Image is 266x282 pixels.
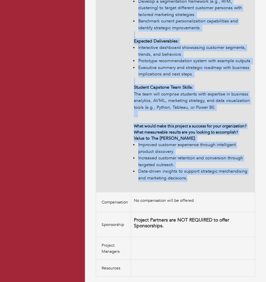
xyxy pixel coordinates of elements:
td: Sponsorship [96,212,131,237]
div: The team will comprise students with expertise in business analytics, AI/ML, marketing strategy, ... [134,78,252,111]
li: Interactive dashboard showcasing customer segments, trends, and behaviors. [138,45,252,58]
h4: Project Partners are NOT REQUIRED to offer Sponsorships. [134,217,252,229]
strong: Value to The [PERSON_NAME]: [134,135,196,141]
li: Benchmark current personalization capabilities and identify strategic improvements. [138,18,252,31]
li: Increased customer retention and conversion through targeted outreach. [138,155,252,168]
li: Prototype recommendation system with example outputs. [138,58,252,65]
td: Project Managers [96,237,131,260]
p: What would make this project a success for your organization? What measureable results are you lo... [134,123,252,135]
li: Improved customer experience through intelligent product discovery. [138,142,252,155]
strong: Student Capstone Team Skills: [134,84,193,90]
li: Data-driven insights to support strategic merchandising and marketing decisions. [138,168,252,181]
span: No compensation will be offered [134,198,194,203]
td: Resources [96,260,131,276]
strong: Expected Deliverables: [134,38,179,44]
td: Compensation [96,192,131,212]
li: Executive summary and strategic roadmap with business implications and next steps. [138,65,252,78]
